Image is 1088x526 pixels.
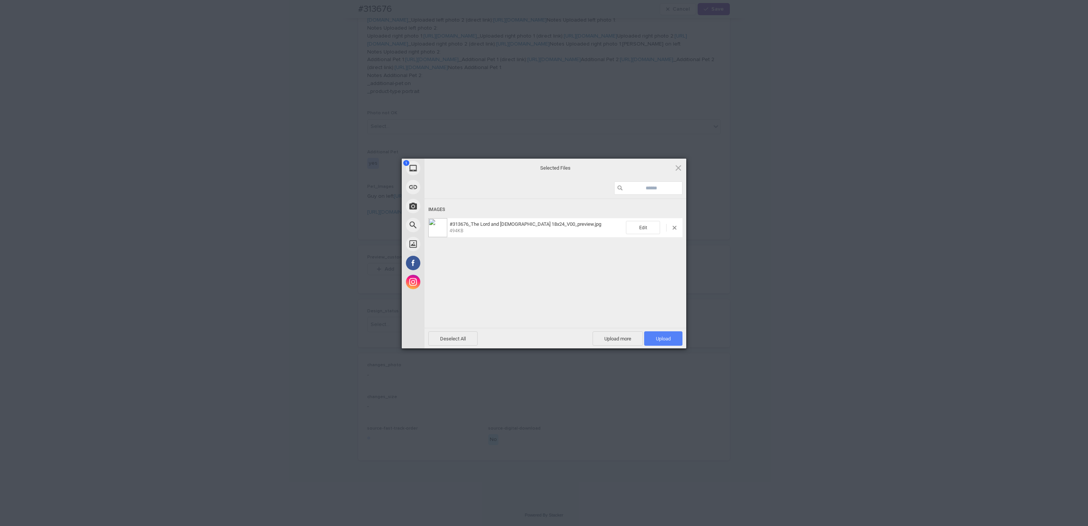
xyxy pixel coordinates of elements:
div: Web Search [402,216,493,235]
div: Instagram [402,272,493,291]
div: Take Photo [402,197,493,216]
img: 1ac3d919-07f9-4212-8cde-f00af0712bd2 [428,218,447,237]
span: Click here or hit ESC to close picker [674,164,682,172]
span: Edit [626,221,660,234]
div: My Device [402,159,493,178]
div: Link (URL) [402,178,493,197]
span: Upload [644,331,682,346]
span: 1 [403,160,409,166]
div: Facebook [402,254,493,272]
span: 494KB [450,228,463,233]
span: Selected Files [480,165,631,172]
div: Images [428,203,682,217]
div: Unsplash [402,235,493,254]
span: Deselect All [428,331,478,346]
span: #313676_The Lord and Lady 18x24_V00_preview.jpg [447,221,626,234]
span: Upload [656,336,671,342]
span: #313676_The Lord and [DEMOGRAPHIC_DATA] 18x24_V00_preview.jpg [450,221,601,227]
span: Upload more [593,331,643,346]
